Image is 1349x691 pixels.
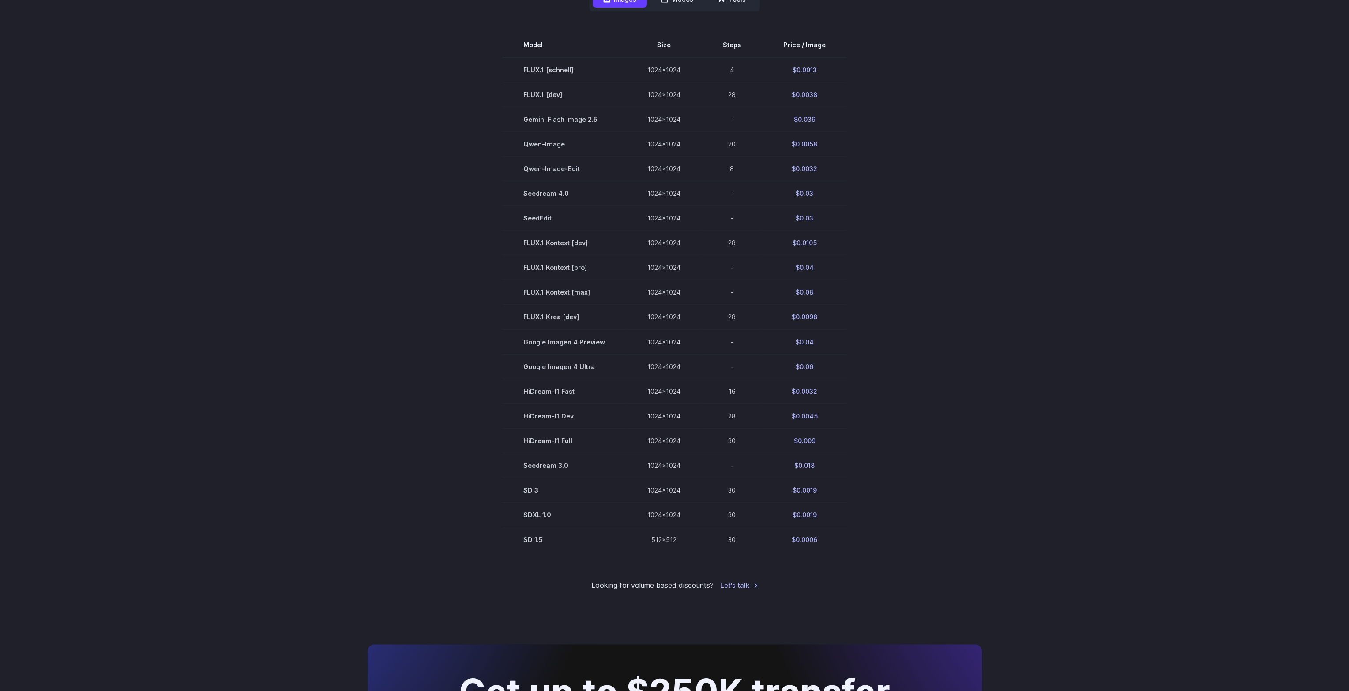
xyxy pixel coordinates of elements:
[702,453,762,478] td: -
[702,428,762,453] td: 30
[702,231,762,255] td: 28
[702,329,762,354] td: -
[502,305,626,329] td: FLUX.1 Krea [dev]
[502,157,626,181] td: Qwen-Image-Edit
[502,280,626,305] td: FLUX.1 Kontext [max]
[502,502,626,527] td: SDXL 1.0
[626,354,702,379] td: 1024x1024
[591,580,714,591] small: Looking for volume based discounts?
[762,255,847,280] td: $0.04
[762,403,847,428] td: $0.0045
[762,157,847,181] td: $0.0032
[626,502,702,527] td: 1024x1024
[502,453,626,478] td: Seedream 3.0
[702,527,762,552] td: 30
[702,57,762,82] td: 4
[702,206,762,231] td: -
[702,502,762,527] td: 30
[626,231,702,255] td: 1024x1024
[762,478,847,502] td: $0.0019
[762,33,847,57] th: Price / Image
[502,255,626,280] td: FLUX.1 Kontext [pro]
[762,82,847,107] td: $0.0038
[762,305,847,329] td: $0.0098
[702,255,762,280] td: -
[626,478,702,502] td: 1024x1024
[762,354,847,379] td: $0.06
[702,132,762,157] td: 20
[626,280,702,305] td: 1024x1024
[762,57,847,82] td: $0.0013
[626,132,702,157] td: 1024x1024
[762,132,847,157] td: $0.0058
[502,132,626,157] td: Qwen-Image
[626,379,702,403] td: 1024x1024
[702,107,762,132] td: -
[721,580,758,590] a: Let's talk
[702,82,762,107] td: 28
[762,280,847,305] td: $0.08
[626,329,702,354] td: 1024x1024
[626,181,702,206] td: 1024x1024
[762,329,847,354] td: $0.04
[502,379,626,403] td: HiDream-I1 Fast
[762,379,847,403] td: $0.0032
[502,354,626,379] td: Google Imagen 4 Ultra
[702,403,762,428] td: 28
[626,305,702,329] td: 1024x1024
[702,354,762,379] td: -
[626,453,702,478] td: 1024x1024
[626,403,702,428] td: 1024x1024
[702,157,762,181] td: 8
[762,527,847,552] td: $0.0006
[523,114,605,124] span: Gemini Flash Image 2.5
[762,107,847,132] td: $0.039
[502,478,626,502] td: SD 3
[626,82,702,107] td: 1024x1024
[762,502,847,527] td: $0.0019
[626,206,702,231] td: 1024x1024
[502,527,626,552] td: SD 1.5
[626,33,702,57] th: Size
[502,329,626,354] td: Google Imagen 4 Preview
[626,107,702,132] td: 1024x1024
[626,255,702,280] td: 1024x1024
[762,206,847,231] td: $0.03
[502,33,626,57] th: Model
[702,280,762,305] td: -
[502,231,626,255] td: FLUX.1 Kontext [dev]
[502,206,626,231] td: SeedEdit
[502,403,626,428] td: HiDream-I1 Dev
[702,379,762,403] td: 16
[762,181,847,206] td: $0.03
[502,428,626,453] td: HiDream-I1 Full
[502,181,626,206] td: Seedream 4.0
[626,428,702,453] td: 1024x1024
[702,478,762,502] td: 30
[762,453,847,478] td: $0.018
[702,33,762,57] th: Steps
[762,428,847,453] td: $0.009
[626,157,702,181] td: 1024x1024
[626,527,702,552] td: 512x512
[702,305,762,329] td: 28
[702,181,762,206] td: -
[502,82,626,107] td: FLUX.1 [dev]
[762,231,847,255] td: $0.0105
[626,57,702,82] td: 1024x1024
[502,57,626,82] td: FLUX.1 [schnell]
